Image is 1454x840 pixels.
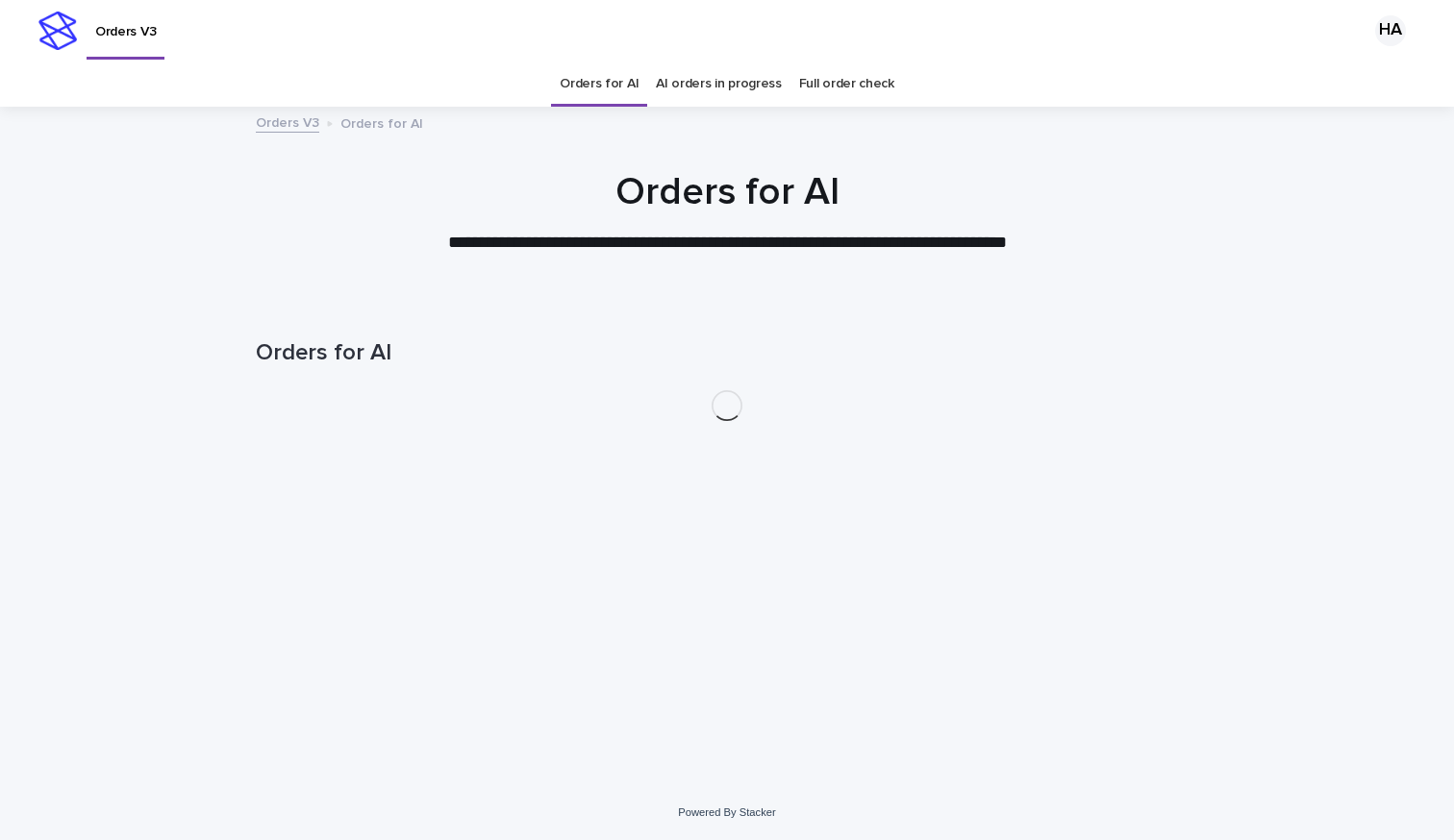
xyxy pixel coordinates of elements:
img: stacker-logo-s-only.png [38,12,77,50]
a: Orders for AI [560,62,639,107]
a: Orders V3 [256,111,319,133]
p: Orders for AI [340,111,423,133]
a: AI orders in progress [656,62,782,107]
h1: Orders for AI [256,339,1198,367]
h1: Orders for AI [256,169,1198,215]
div: HA [1375,15,1406,46]
a: Full order check [799,62,894,107]
a: Powered By Stacker [678,806,775,818]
